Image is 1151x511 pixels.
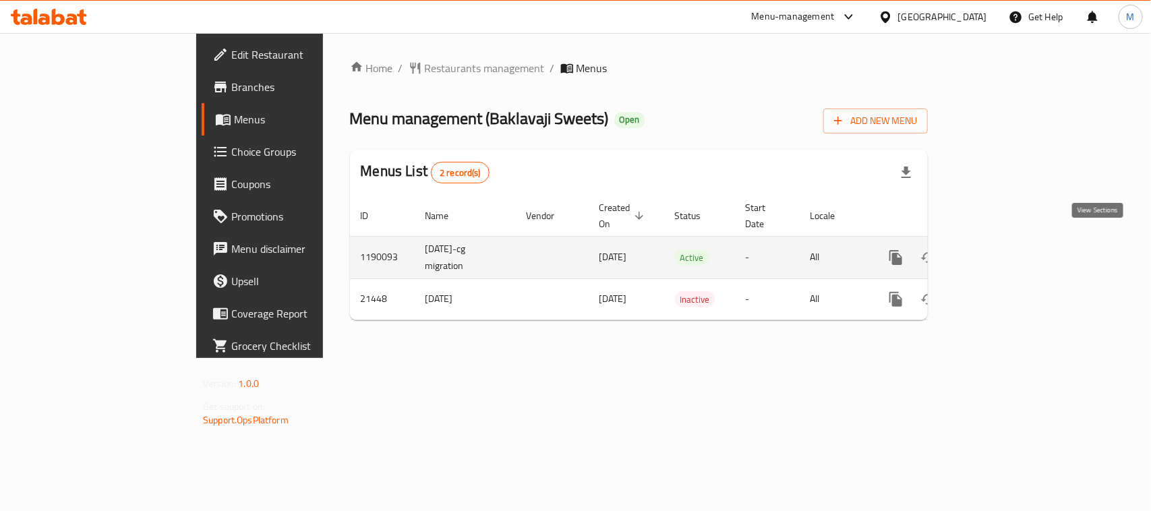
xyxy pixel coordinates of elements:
div: Inactive [675,291,715,307]
td: - [735,236,800,278]
td: - [735,278,800,320]
li: / [550,60,555,76]
span: Menus [234,111,378,127]
span: Name [425,208,467,224]
span: Get support on: [203,398,265,415]
span: Choice Groups [231,144,378,160]
li: / [399,60,403,76]
span: Menu management ( Baklavaji Sweets ) [350,103,609,133]
a: Branches [202,71,388,103]
span: Created On [599,200,648,232]
span: Menu disclaimer [231,241,378,257]
span: Status [675,208,719,224]
span: M [1127,9,1135,24]
span: Promotions [231,208,378,224]
span: Start Date [746,200,784,232]
span: Upsell [231,273,378,289]
span: Locale [810,208,853,224]
span: [DATE] [599,290,627,307]
button: more [880,283,912,315]
div: Menu-management [752,9,835,25]
a: Coverage Report [202,297,388,330]
th: Actions [869,196,1020,237]
button: Change Status [912,241,945,274]
a: Promotions [202,200,388,233]
td: [DATE]-cg migration [415,236,516,278]
td: All [800,236,869,278]
span: Open [614,114,645,125]
span: Active [675,250,709,266]
table: enhanced table [350,196,1020,320]
span: Inactive [675,292,715,307]
a: Edit Restaurant [202,38,388,71]
span: Grocery Checklist [231,338,378,354]
button: Change Status [912,283,945,315]
div: Active [675,249,709,266]
button: more [880,241,912,274]
h2: Menus List [361,161,490,183]
span: [DATE] [599,248,627,266]
nav: breadcrumb [350,60,928,76]
a: Menus [202,103,388,136]
a: Coupons [202,168,388,200]
span: Version: [203,375,236,392]
td: All [800,278,869,320]
span: ID [361,208,386,224]
span: Restaurants management [425,60,545,76]
a: Choice Groups [202,136,388,168]
span: Coupons [231,176,378,192]
div: Total records count [431,162,490,183]
div: [GEOGRAPHIC_DATA] [898,9,987,24]
span: Edit Restaurant [231,47,378,63]
a: Menu disclaimer [202,233,388,265]
td: [DATE] [415,278,516,320]
span: Vendor [527,208,572,224]
a: Upsell [202,265,388,297]
div: Open [614,112,645,128]
a: Support.OpsPlatform [203,411,289,429]
span: Coverage Report [231,305,378,322]
span: Branches [231,79,378,95]
span: Menus [577,60,608,76]
a: Restaurants management [409,60,545,76]
span: 1.0.0 [238,375,259,392]
span: Add New Menu [834,113,917,129]
a: Grocery Checklist [202,330,388,362]
span: 2 record(s) [432,167,489,179]
button: Add New Menu [823,109,928,133]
